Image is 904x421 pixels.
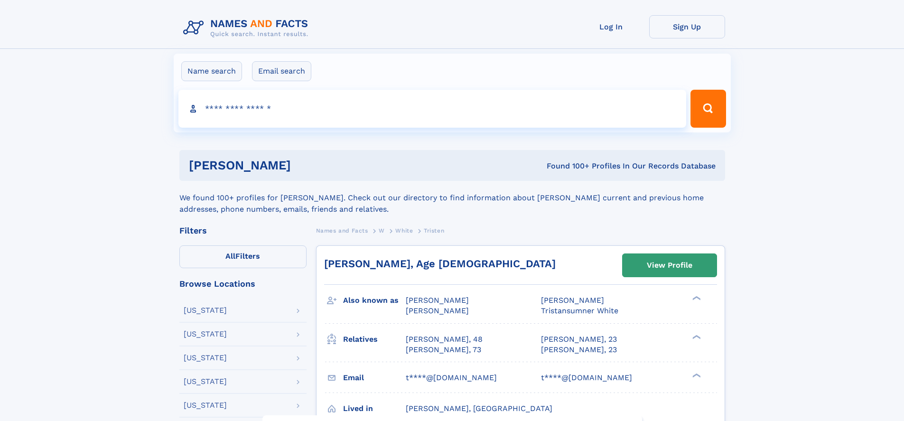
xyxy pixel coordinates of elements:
[406,334,483,345] a: [PERSON_NAME], 48
[343,292,406,309] h3: Also known as
[690,334,701,340] div: ❯
[406,296,469,305] span: [PERSON_NAME]
[189,159,419,171] h1: [PERSON_NAME]
[623,254,717,277] a: View Profile
[541,334,617,345] a: [PERSON_NAME], 23
[395,225,413,236] a: White
[541,345,617,355] a: [PERSON_NAME], 23
[395,227,413,234] span: White
[406,345,481,355] a: [PERSON_NAME], 73
[690,295,701,301] div: ❯
[690,90,726,128] button: Search Button
[252,61,311,81] label: Email search
[379,227,385,234] span: W
[179,245,307,268] label: Filters
[343,331,406,347] h3: Relatives
[184,307,227,314] div: [US_STATE]
[379,225,385,236] a: W
[573,15,649,38] a: Log In
[178,90,687,128] input: search input
[343,370,406,386] h3: Email
[541,306,618,315] span: Tristansumner White
[343,401,406,417] h3: Lived in
[316,225,368,236] a: Names and Facts
[179,181,725,215] div: We found 100+ profiles for [PERSON_NAME]. Check out our directory to find information about [PERS...
[225,252,235,261] span: All
[324,258,556,270] a: [PERSON_NAME], Age [DEMOGRAPHIC_DATA]
[406,404,552,413] span: [PERSON_NAME], [GEOGRAPHIC_DATA]
[181,61,242,81] label: Name search
[690,372,701,378] div: ❯
[179,226,307,235] div: Filters
[184,354,227,362] div: [US_STATE]
[406,306,469,315] span: [PERSON_NAME]
[649,15,725,38] a: Sign Up
[179,15,316,41] img: Logo Names and Facts
[184,330,227,338] div: [US_STATE]
[179,280,307,288] div: Browse Locations
[541,296,604,305] span: [PERSON_NAME]
[424,227,444,234] span: Tristen
[647,254,692,276] div: View Profile
[184,402,227,409] div: [US_STATE]
[419,161,716,171] div: Found 100+ Profiles In Our Records Database
[184,378,227,385] div: [US_STATE]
